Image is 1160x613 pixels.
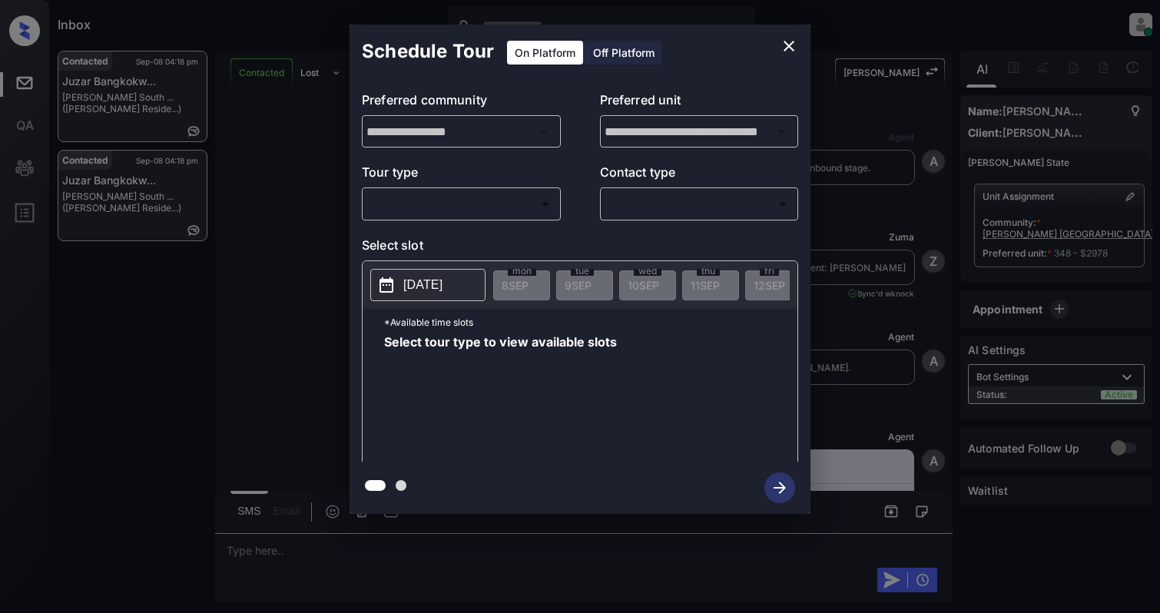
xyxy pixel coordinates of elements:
[384,336,617,459] span: Select tour type to view available slots
[370,269,486,301] button: [DATE]
[507,41,583,65] div: On Platform
[362,91,561,115] p: Preferred community
[384,309,797,336] p: *Available time slots
[350,25,506,78] h2: Schedule Tour
[600,163,799,187] p: Contact type
[774,31,804,61] button: close
[585,41,662,65] div: Off Platform
[362,236,798,260] p: Select slot
[600,91,799,115] p: Preferred unit
[403,276,442,294] p: [DATE]
[362,163,561,187] p: Tour type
